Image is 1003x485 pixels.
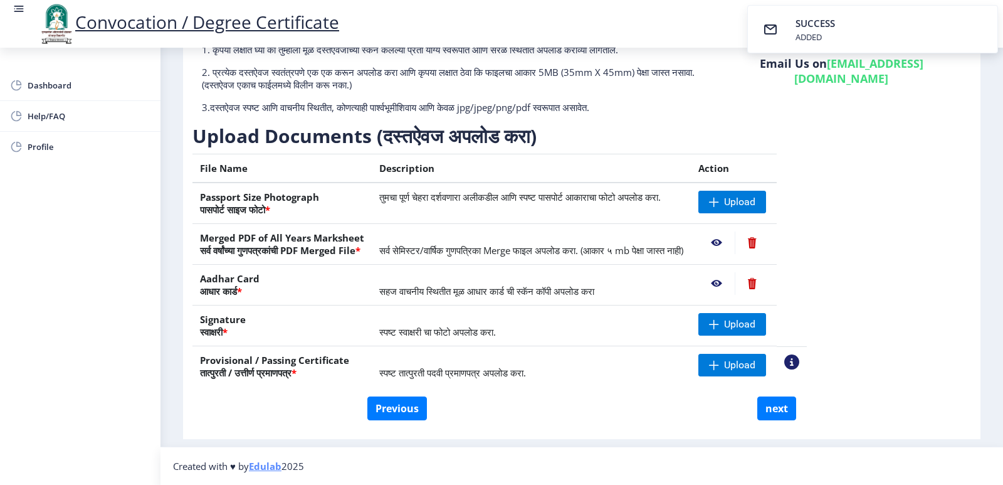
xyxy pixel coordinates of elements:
div: ADDED [796,31,838,43]
nb-action: Delete File [735,272,769,295]
span: Created with ♥ by 2025 [173,460,304,472]
nb-action: View Sample PDC [784,354,799,370]
a: Edulab [249,460,281,472]
nb-action: View File [698,272,735,295]
a: [EMAIL_ADDRESS][DOMAIN_NAME] [794,56,923,86]
th: Passport Size Photograph पासपोर्ट साइज फोटो [192,183,372,224]
span: सहज वाचनीय स्थितीत मूळ आधार कार्ड ची स्कॅन कॉपी अपलोड करा [379,285,594,297]
th: File Name [192,154,372,183]
span: Upload [724,318,755,331]
button: next [757,397,796,420]
th: Provisional / Passing Certificate तात्पुरती / उत्तीर्ण प्रमाणपत्र [192,346,372,387]
span: Profile [28,139,150,154]
th: Action [691,154,777,183]
span: Upload [724,359,755,371]
p: 1. कृपया लक्षात घ्या की तुम्हाला मूळ दस्तऐवजांच्या स्कॅन केलेल्या प्रती योग्य स्वरूपात आणि सरळ स्... [202,43,702,56]
th: Description [372,154,691,183]
span: स्पष्ट तात्पुरती पदवी प्रमाणपत्र अपलोड करा. [379,366,526,379]
th: Merged PDF of All Years Marksheet सर्व वर्षांच्या गुणपत्रकांची PDF Merged File [192,224,372,265]
h6: Email Us on [721,56,962,86]
nb-action: View File [698,232,735,254]
p: 3.दस्तऐवज स्पष्ट आणि वाचनीय स्थितीत, कोणत्याही पार्श्वभूमीशिवाय आणि केवळ jpg/jpeg/png/pdf स्वरूपा... [202,101,702,114]
span: स्पष्ट स्वाक्षरी चा फोटो अपलोड करा. [379,326,496,338]
img: logo [38,3,75,45]
h3: Upload Documents (दस्तऐवज अपलोड करा) [192,124,807,149]
span: SUCCESS [796,17,835,29]
p: 2. प्रत्येक दस्तऐवज स्वतंत्रपणे एक एक करून अपलोड करा आणि कृपया लक्षात ठेवा कि फाइलचा आकार 5MB (35... [202,66,702,91]
a: Convocation / Degree Certificate [38,10,339,34]
td: तुमचा पूर्ण चेहरा दर्शवणारा अलीकडील आणि स्पष्ट पासपोर्ट आकाराचा फोटो अपलोड करा. [372,183,691,224]
span: Help/FAQ [28,109,150,124]
span: Upload [724,196,755,208]
span: सर्व सेमिस्टर/वार्षिक गुणपत्रिका Merge फाइल अपलोड करा. (आकार ५ mb पेक्षा जास्त नाही) [379,244,683,257]
button: Previous [367,397,427,420]
th: Aadhar Card आधार कार्ड [192,265,372,306]
th: Signature स्वाक्षरी [192,306,372,346]
nb-action: Delete File [735,232,769,254]
span: Dashboard [28,78,150,93]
